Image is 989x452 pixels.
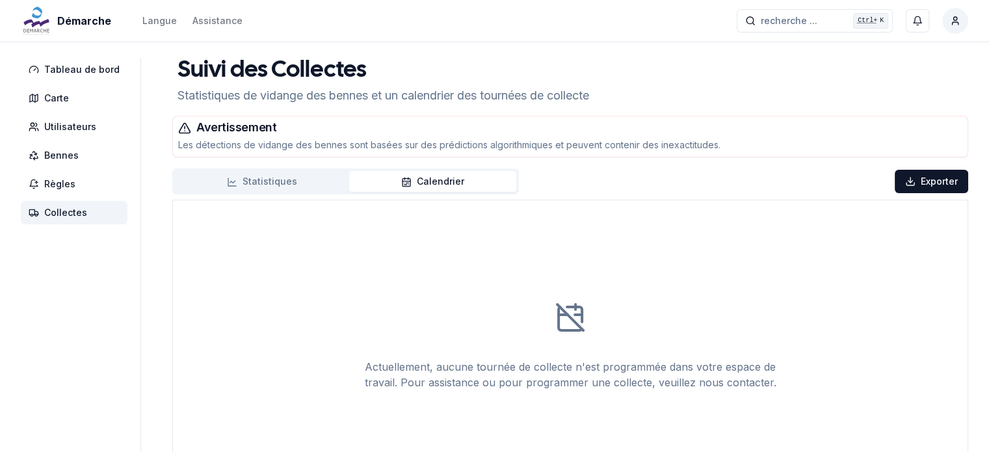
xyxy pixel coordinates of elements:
a: Bennes [21,144,133,167]
span: recherche ... [761,14,817,27]
a: Carte [21,86,133,110]
a: Tableau de bord [21,58,133,81]
button: Exporter [895,170,968,193]
button: Langue [142,13,177,29]
p: Les détections de vidange des bennes sont basées sur des prédictions algorithmiques et peuvent co... [178,139,962,152]
span: Tableau de bord [44,63,120,76]
span: Carte [44,92,69,105]
a: Utilisateurs [21,115,133,139]
h1: Suivi des Collectes [178,58,589,84]
img: Démarche Logo [21,5,52,36]
button: Calendrier [349,171,516,192]
span: Bennes [44,149,79,162]
a: Règles [21,172,133,196]
span: Utilisateurs [44,120,96,133]
span: Règles [44,178,75,191]
a: Collectes [21,201,133,224]
div: Actuellement, aucune tournée de collecte n'est programmée dans votre espace de travail. Pour assi... [352,359,789,390]
button: recherche ...Ctrl+K [737,9,893,33]
p: Statistiques de vidange des bennes et un calendrier des tournées de collecte [178,86,589,105]
div: Langue [142,14,177,27]
a: Démarche [21,13,116,29]
h3: Avertissement [178,122,962,135]
a: Assistance [192,13,243,29]
span: Collectes [44,206,87,219]
button: Statistiques [175,171,349,192]
span: Démarche [57,13,111,29]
